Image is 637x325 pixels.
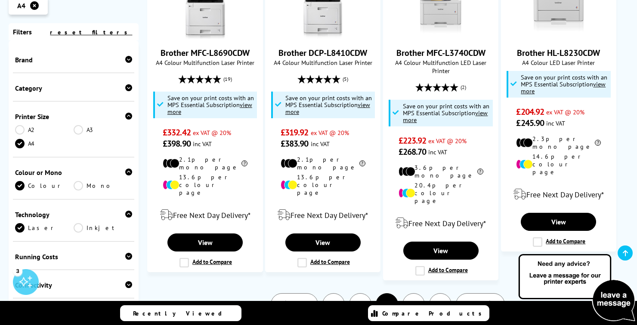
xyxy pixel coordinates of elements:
[388,58,494,75] span: A4 Colour Multifunction LED Laser Printer
[408,32,473,40] a: Brother MFC-L3740CDW
[349,293,371,316] a: 7
[13,28,32,36] span: Filters
[291,32,355,40] a: Brother DCP-L8410CDW
[281,173,365,196] li: 13.6p per colour page
[429,293,451,316] a: 10
[50,28,132,36] a: reset filters
[163,127,191,138] span: £332.42
[15,252,132,261] div: Running Costs
[15,210,132,219] div: Technology
[402,293,425,316] a: 9
[281,156,365,171] li: 2.1p per mono page
[343,71,348,87] span: (5)
[399,164,483,179] li: 3.6p per mono page
[15,139,74,148] a: A4
[368,305,489,321] a: Compare Products
[15,125,74,135] a: A2
[271,293,318,316] a: Prev
[74,125,132,135] a: A3
[13,266,22,276] div: 3
[74,223,132,233] a: Inkjet
[533,237,585,247] label: Add to Compare
[163,173,247,196] li: 13.6p per colour page
[396,47,485,58] a: Brother MFC-L3740CDW
[193,129,231,137] span: ex VAT @ 20%
[415,266,468,276] label: Add to Compare
[546,108,584,116] span: ex VAT @ 20%
[428,148,447,156] span: inc VAT
[74,181,132,190] a: Mono
[517,47,600,58] a: Brother HL-L8230CDW
[163,156,247,171] li: 2.1p per mono page
[281,127,309,138] span: £319.92
[120,305,241,321] a: Recently Viewed
[291,299,307,310] span: Prev
[15,55,132,64] div: Brand
[311,129,349,137] span: ex VAT @ 20%
[173,32,238,40] a: Brother MFC-L8690CDW
[15,223,74,233] a: Laser
[15,112,132,121] div: Printer Size
[270,58,376,67] span: A4 Colour Multifunction Laser Printer
[506,182,612,206] div: modal_delivery
[15,168,132,177] div: Colour or Mono
[270,203,376,227] div: modal_delivery
[399,146,427,157] span: £268.70
[161,47,250,58] a: Brother MFC-L8690CDW
[297,258,350,267] label: Add to Compare
[223,71,232,87] span: (19)
[516,135,601,150] li: 2.3p per mono page
[15,181,74,190] a: Colour
[506,58,612,67] span: A4 Colour LED Laser Printer
[516,106,544,117] span: £204.92
[521,213,596,231] a: View
[311,140,330,148] span: inc VAT
[179,258,232,267] label: Add to Compare
[461,79,466,95] span: (2)
[399,181,483,205] li: 20.4p per colour page
[285,94,372,116] span: Save on your print costs with an MPS Essential Subscription
[17,1,25,10] span: A4
[521,80,606,95] u: view more
[278,47,367,58] a: Brother DCP-L8410CDW
[193,140,212,148] span: inc VAT
[516,117,544,129] span: £245.90
[403,109,488,124] u: view more
[526,32,591,40] a: Brother HL-L8230CDW
[399,135,427,146] span: £223.92
[133,310,231,317] span: Recently Viewed
[281,138,309,149] span: £383.90
[388,211,494,235] div: modal_delivery
[521,73,607,95] span: Save on your print costs with an MPS Essential Subscription
[456,293,505,316] a: Next
[403,102,489,124] span: Save on your print costs with an MPS Essential Subscription
[163,138,191,149] span: £398.90
[152,58,258,67] span: A4 Colour Multifunction Laser Printer
[285,233,361,251] a: View
[15,84,132,92] div: Category
[322,293,345,316] a: 6
[167,101,252,116] u: view more
[516,153,601,176] li: 14.6p per colour page
[382,310,486,317] span: Compare Products
[516,253,637,323] img: Open Live Chat window
[467,299,485,310] span: Next
[428,137,467,145] span: ex VAT @ 20%
[403,242,479,260] a: View
[152,203,258,227] div: modal_delivery
[546,119,565,127] span: inc VAT
[285,101,370,116] u: view more
[15,281,132,289] div: Connectivity
[167,233,243,251] a: View
[167,94,254,116] span: Save on your print costs with an MPS Essential Subscription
